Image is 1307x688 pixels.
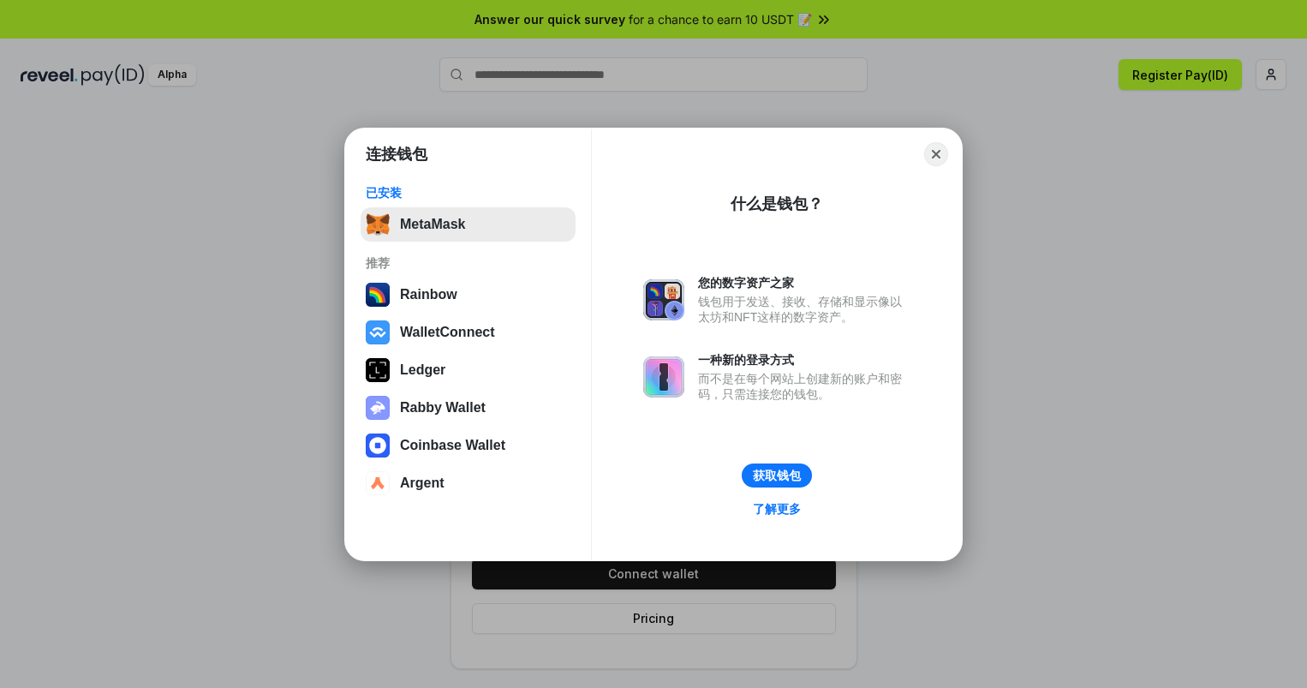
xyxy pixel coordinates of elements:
img: svg+xml,%3Csvg%20xmlns%3D%22http%3A%2F%2Fwww.w3.org%2F2000%2Fsvg%22%20fill%3D%22none%22%20viewBox... [643,356,684,398]
button: Rabby Wallet [361,391,576,425]
img: svg+xml,%3Csvg%20xmlns%3D%22http%3A%2F%2Fwww.w3.org%2F2000%2Fsvg%22%20fill%3D%22none%22%20viewBox... [366,396,390,420]
img: svg+xml,%3Csvg%20width%3D%2228%22%20height%3D%2228%22%20viewBox%3D%220%200%2028%2028%22%20fill%3D... [366,434,390,458]
img: svg+xml,%3Csvg%20xmlns%3D%22http%3A%2F%2Fwww.w3.org%2F2000%2Fsvg%22%20fill%3D%22none%22%20viewBox... [643,279,684,320]
img: svg+xml,%3Csvg%20width%3D%2228%22%20height%3D%2228%22%20viewBox%3D%220%200%2028%2028%22%20fill%3D... [366,320,390,344]
button: WalletConnect [361,315,576,350]
div: Rabby Wallet [400,400,486,416]
button: Close [924,142,948,166]
div: 推荐 [366,255,570,271]
div: Ledger [400,362,445,378]
div: MetaMask [400,217,465,232]
div: Coinbase Wallet [400,438,505,453]
div: 什么是钱包？ [731,194,823,214]
img: svg+xml,%3Csvg%20fill%3D%22none%22%20height%3D%2233%22%20viewBox%3D%220%200%2035%2033%22%20width%... [366,212,390,236]
div: WalletConnect [400,325,495,340]
div: Rainbow [400,287,457,302]
img: svg+xml,%3Csvg%20width%3D%2228%22%20height%3D%2228%22%20viewBox%3D%220%200%2028%2028%22%20fill%3D... [366,471,390,495]
button: 获取钱包 [742,464,812,488]
div: Argent [400,476,445,491]
button: Coinbase Wallet [361,428,576,463]
a: 了解更多 [743,498,811,520]
img: svg+xml,%3Csvg%20width%3D%22120%22%20height%3D%22120%22%20viewBox%3D%220%200%20120%20120%22%20fil... [366,283,390,307]
div: 而不是在每个网站上创建新的账户和密码，只需连接您的钱包。 [698,371,910,402]
button: Rainbow [361,278,576,312]
button: Argent [361,466,576,500]
div: 了解更多 [753,501,801,517]
img: svg+xml,%3Csvg%20xmlns%3D%22http%3A%2F%2Fwww.w3.org%2F2000%2Fsvg%22%20width%3D%2228%22%20height%3... [366,358,390,382]
button: MetaMask [361,207,576,242]
h1: 连接钱包 [366,144,427,165]
div: 一种新的登录方式 [698,352,910,368]
div: 已安装 [366,185,570,200]
button: Ledger [361,353,576,387]
div: 钱包用于发送、接收、存储和显示像以太坊和NFT这样的数字资产。 [698,294,910,325]
div: 获取钱包 [753,468,801,483]
div: 您的数字资产之家 [698,275,910,290]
